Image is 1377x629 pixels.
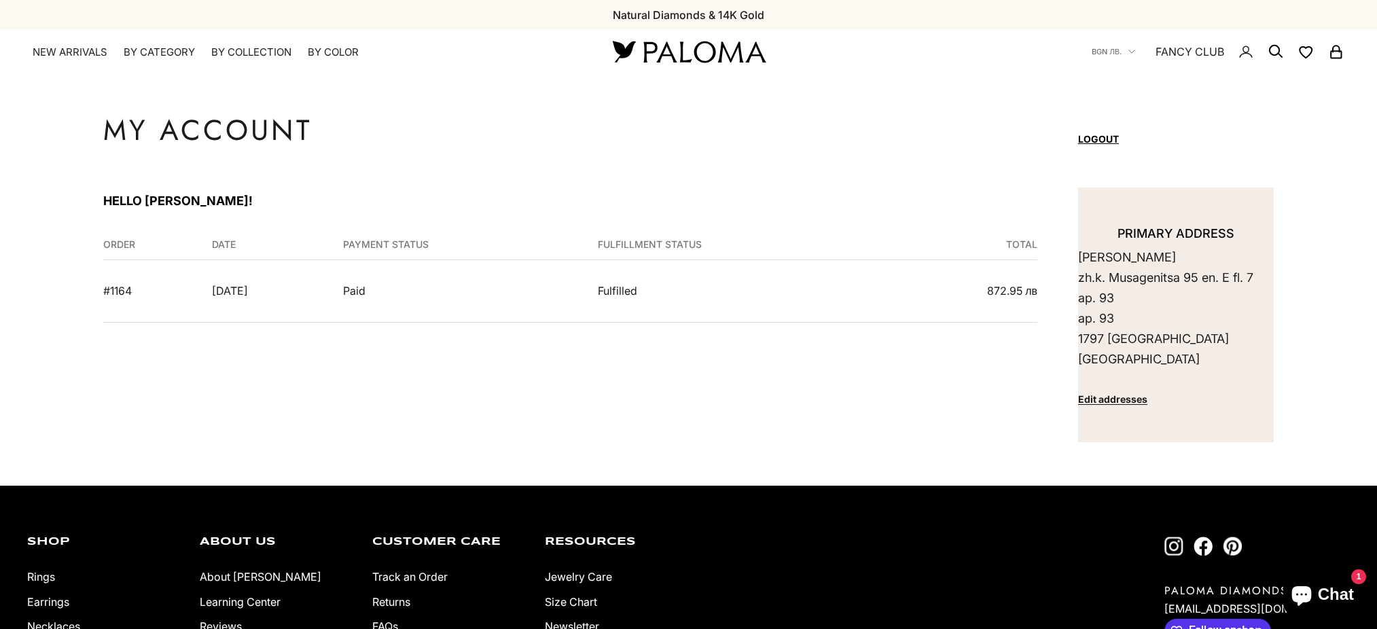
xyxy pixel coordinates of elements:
th: Fulfillment status [590,236,891,259]
th: Payment status [335,236,590,259]
summary: By Collection [211,46,291,59]
p: Customer Care [372,537,524,547]
p: PALOMA DIAMONDS INC. [1164,583,1350,598]
a: Jewelry Care [545,570,612,583]
p: Primary address [1078,220,1274,247]
span: BGN лв. [1092,46,1122,58]
a: Logout [1078,117,1274,144]
nav: Primary navigation [33,46,580,59]
td: Fulfilled [590,260,891,322]
p: About Us [200,537,352,547]
a: Track an Order [372,570,448,583]
nav: Secondary navigation [1092,30,1344,73]
button: BGN лв. [1092,46,1135,58]
td: [DATE] [204,260,335,322]
a: Learning Center [200,595,281,609]
h4: Hello [PERSON_NAME]! [103,187,1037,215]
summary: By Category [124,46,195,59]
p: Natural Diamonds & 14K Gold [613,6,764,24]
td: Paid [335,260,590,322]
td: 872.95 лв [891,260,1037,322]
summary: By Color [308,46,359,59]
p: [EMAIL_ADDRESS][DOMAIN_NAME] [1164,598,1350,619]
h1: My account [103,117,1037,144]
a: Returns [372,595,410,609]
a: Rings [27,570,55,583]
th: Order [103,236,204,259]
th: Date [204,236,335,259]
p: Shop [27,537,179,547]
th: Total [891,236,1037,259]
a: Edit addresses [1078,391,1147,407]
inbox-online-store-chat: Shopify online store chat [1279,574,1366,618]
p: [PERSON_NAME] zh.k. Musagenitsa 95 en. E fl. 7 ap. 93 ap. 93 1797 [GEOGRAPHIC_DATA] [GEOGRAPHIC_D... [1078,247,1274,370]
p: Resources [545,537,697,547]
a: Follow on Pinterest [1223,537,1242,556]
a: FANCY CLUB [1156,43,1224,60]
a: About [PERSON_NAME] [200,570,321,583]
a: Follow on Facebook [1194,537,1213,556]
span: #1164 [103,284,132,298]
a: Size Chart [545,595,597,609]
a: Earrings [27,595,69,609]
a: NEW ARRIVALS [33,46,107,59]
a: Follow on Instagram [1164,537,1183,556]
